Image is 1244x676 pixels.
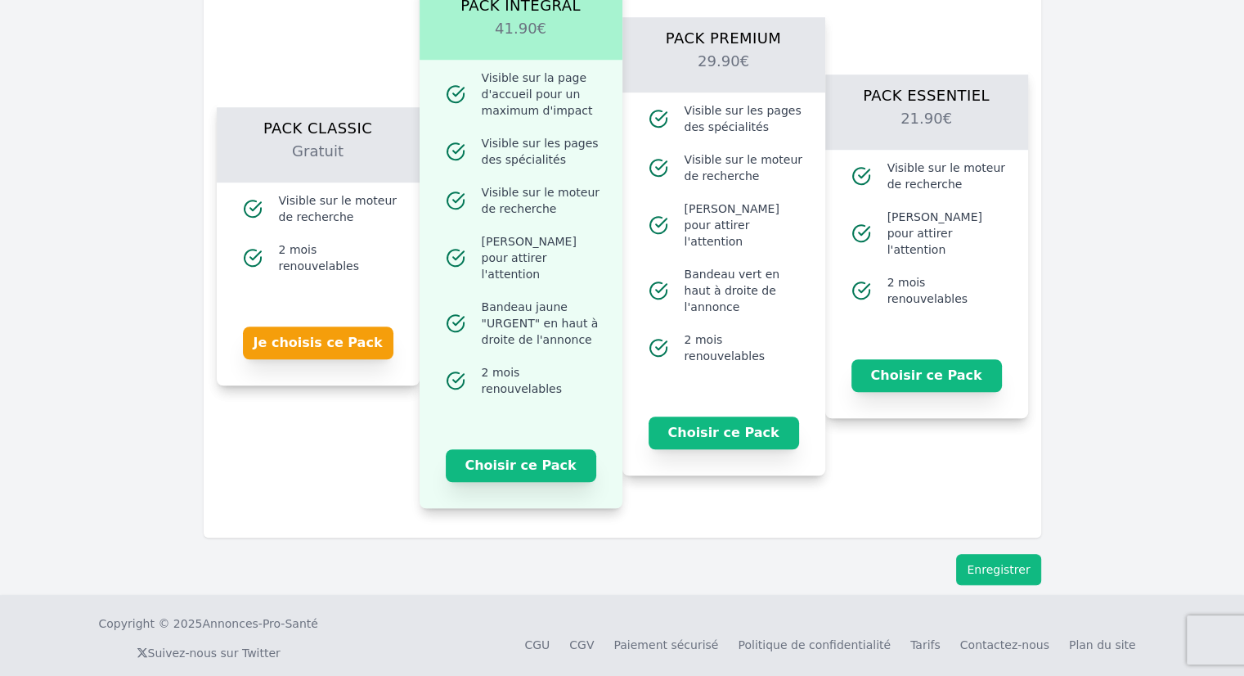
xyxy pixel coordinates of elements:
span: [PERSON_NAME] pour attirer l'attention [685,201,806,250]
span: Bandeau vert en haut à droite de l'annonce [685,266,806,315]
button: Choisir ce Pack [649,417,799,449]
span: 2 mois renouvelables [482,364,603,397]
button: Enregistrer [956,554,1040,585]
span: Visible sur le moteur de recherche [887,160,1008,192]
span: Visible sur les pages des spécialités [685,102,806,135]
a: Politique de confidentialité [738,638,891,651]
a: Annonces-Pro-Santé [202,615,317,632]
a: CGU [524,638,550,651]
h2: 41.90€ [439,17,603,60]
button: Choisir ce Pack [851,359,1002,392]
span: [PERSON_NAME] pour attirer l'attention [887,209,1008,258]
span: Visible sur le moteur de recherche [685,151,806,184]
span: 2 mois renouvelables [279,241,400,274]
a: CGV [569,638,594,651]
h1: Pack Classic [236,107,400,140]
span: Bandeau jaune "URGENT" en haut à droite de l'annonce [482,299,603,348]
span: 2 mois renouvelables [887,274,1008,307]
h2: 29.90€ [642,50,806,92]
button: Choisir ce Pack [446,449,596,482]
span: Visible sur le moteur de recherche [279,192,400,225]
a: Tarifs [910,638,941,651]
h2: 21.90€ [845,107,1008,150]
div: Copyright © 2025 [99,615,318,632]
span: 2 mois renouvelables [685,331,806,364]
span: Visible sur les pages des spécialités [482,135,603,168]
button: Je choisis ce Pack [243,327,393,359]
h1: Pack Premium [642,17,806,50]
span: [PERSON_NAME] pour attirer l'attention [482,233,603,282]
a: Paiement sécurisé [613,638,718,651]
a: Plan du site [1069,638,1136,651]
a: Contactez-nous [960,638,1049,651]
h1: Pack Essentiel [845,74,1008,107]
span: Visible sur la page d'accueil pour un maximum d'impact [482,70,603,119]
h2: Gratuit [236,140,400,183]
a: Suivez-nous sur Twitter [137,647,281,660]
span: Visible sur le moteur de recherche [482,184,603,217]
